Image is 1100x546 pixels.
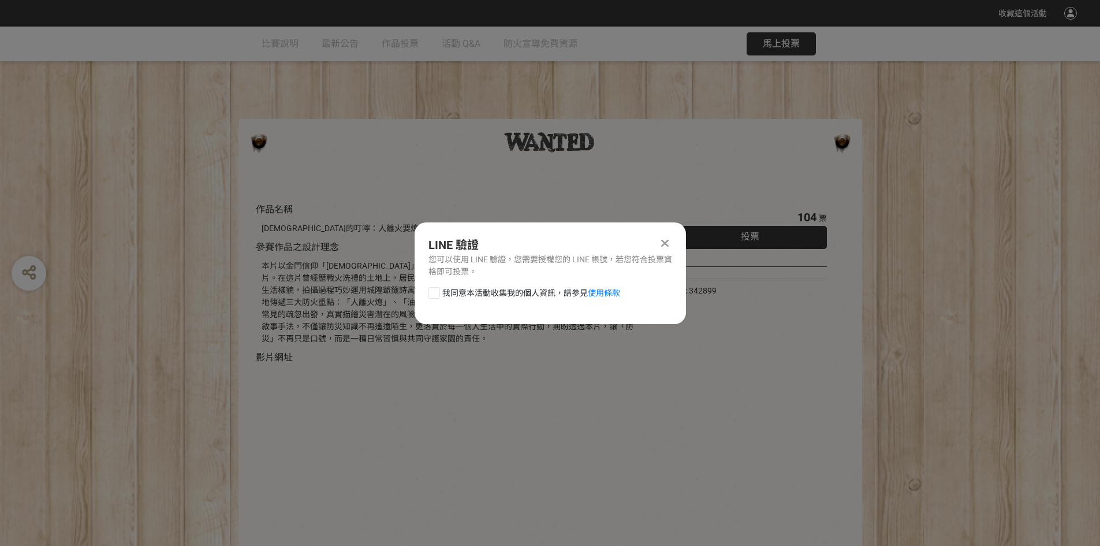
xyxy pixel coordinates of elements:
[673,286,717,295] span: SID: 342899
[262,222,639,235] div: [DEMOGRAPHIC_DATA]的叮嚀：人離火要熄，住警器不離
[262,27,299,61] a: 比賽說明
[741,231,759,242] span: 投票
[763,38,800,49] span: 馬上投票
[428,236,672,254] div: LINE 驗證
[256,242,339,252] span: 參賽作品之設計理念
[428,254,672,278] div: 您可以使用 LINE 驗證，您需要授權您的 LINE 帳號，若您符合投票資格即可投票。
[262,38,299,49] span: 比賽說明
[504,27,577,61] a: 防火宣導免費資源
[504,38,577,49] span: 防火宣導免費資源
[588,288,620,298] a: 使用條款
[256,352,293,363] span: 影片網址
[322,27,359,61] a: 最新公告
[382,38,419,49] span: 作品投票
[442,287,620,299] span: 我同意本活動收集我的個人資訊，請參見
[256,204,293,215] span: 作品名稱
[819,214,827,223] span: 票
[442,27,480,61] a: 活動 Q&A
[747,32,816,55] button: 馬上投票
[322,38,359,49] span: 最新公告
[797,210,816,224] span: 104
[262,260,639,345] div: 本片以金門信仰「[DEMOGRAPHIC_DATA]」為文化核心，融合現代科技，打造具人文溫度的防災教育影片。在這片曾經歷戰火洗禮的土地上，居民習慣向城隍爺求籤問事、解決疑難，也形塑出信仰深植日...
[442,38,480,49] span: 活動 Q&A
[998,9,1047,18] span: 收藏這個活動
[382,27,419,61] a: 作品投票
